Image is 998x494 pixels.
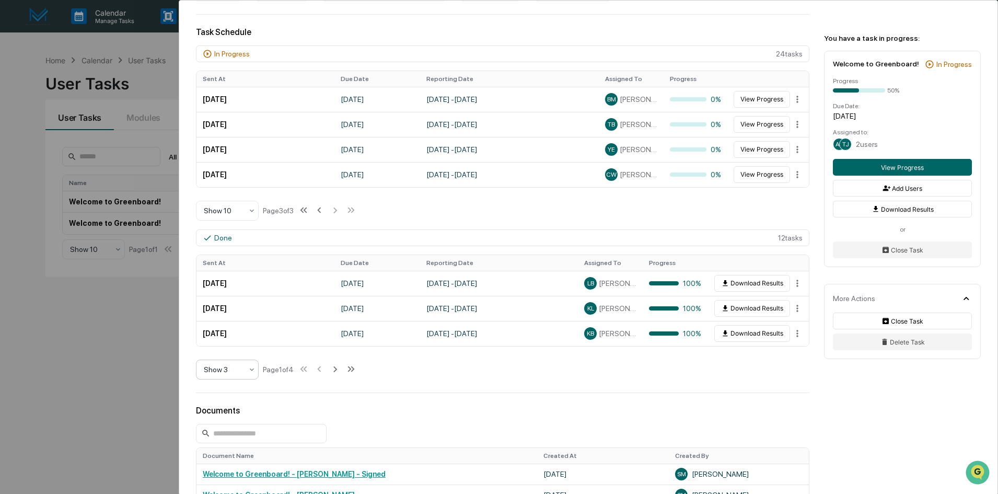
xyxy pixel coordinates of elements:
button: Download Results [714,275,790,292]
button: Download Results [833,201,972,217]
span: [PERSON_NAME] [599,304,636,313]
div: 0% [670,120,722,129]
td: [DATE] [196,137,334,162]
div: Progress [833,77,972,85]
div: 100% [649,304,701,313]
span: 2 users [856,140,878,148]
button: Close Task [833,242,972,258]
div: Task Schedule [196,27,809,37]
span: [PERSON_NAME] [620,120,657,129]
td: [DATE] [196,162,334,187]
div: [PERSON_NAME] [675,468,803,480]
td: [DATE] [537,464,669,485]
td: [DATE] [334,162,420,187]
th: Created At [537,448,669,464]
th: Assigned To [578,255,643,271]
div: Assigned to: [833,129,972,136]
span: AL [835,141,843,148]
td: [DATE] - [DATE] [420,137,599,162]
a: 🖐️Preclearance [6,128,72,146]
span: Data Lookup [21,152,66,162]
td: [DATE] [334,296,420,321]
td: [DATE] [334,271,420,296]
th: Document Name [196,448,537,464]
div: Page 3 of 3 [263,206,294,215]
div: 🗄️ [76,133,84,141]
div: 24 task s [196,45,809,62]
th: Reporting Date [420,255,578,271]
td: [DATE] - [DATE] [420,296,578,321]
p: How can we help? [10,22,190,39]
td: [DATE] [196,271,334,296]
th: Sent At [196,71,334,87]
td: [DATE] - [DATE] [420,112,599,137]
th: Due Date [334,255,420,271]
span: YE [608,146,615,153]
td: [DATE] [196,87,334,112]
div: We're available if you need us! [36,90,132,99]
td: [DATE] [196,296,334,321]
div: In Progress [936,60,972,68]
div: 🔎 [10,153,19,161]
div: 🖐️ [10,133,19,141]
div: 50% [887,87,899,94]
th: Progress [664,71,728,87]
span: LB [587,280,594,287]
td: [DATE] [334,137,420,162]
span: [PERSON_NAME] [620,170,657,179]
span: KL [587,305,594,312]
button: View Progress [734,91,790,108]
iframe: Open customer support [965,459,993,488]
td: [DATE] - [DATE] [420,162,599,187]
div: More Actions [833,294,875,303]
div: You have a task in progress: [824,34,981,42]
span: Attestations [86,132,130,142]
div: Due Date: [833,102,972,110]
td: [DATE] - [DATE] [420,321,578,346]
div: Start new chat [36,80,171,90]
th: Due Date [334,71,420,87]
span: Preclearance [21,132,67,142]
th: Assigned To [599,71,664,87]
span: TJ [842,141,849,148]
div: 0% [670,95,722,104]
th: Progress [643,255,707,271]
th: Reporting Date [420,71,599,87]
button: Start new chat [178,83,190,96]
div: Page 1 of 4 [263,365,294,374]
div: 12 task s [196,229,809,246]
div: 100% [649,329,701,338]
img: 1746055101610-c473b297-6a78-478c-a979-82029cc54cd1 [10,80,29,99]
span: Pylon [104,177,126,185]
button: View Progress [833,159,972,176]
span: [PERSON_NAME] [620,145,657,154]
div: Welcome to Greenboard! [833,60,919,68]
span: SM [677,470,686,478]
button: View Progress [734,166,790,183]
span: [PERSON_NAME] [599,329,636,338]
button: Add Users [833,180,972,197]
div: [DATE] [833,112,972,120]
button: View Progress [734,141,790,158]
span: BM [607,96,616,103]
div: 0% [670,145,722,154]
div: 0% [670,170,722,179]
td: [DATE] [334,87,420,112]
a: 🔎Data Lookup [6,147,70,166]
td: [DATE] [196,112,334,137]
td: [DATE] [334,112,420,137]
span: [PERSON_NAME] [620,95,657,104]
span: CW [606,171,617,178]
div: 100% [649,279,701,288]
th: Created By [669,448,809,464]
div: or [833,226,972,233]
button: Download Results [714,325,790,342]
button: Close Task [833,313,972,329]
td: [DATE] [196,321,334,346]
a: 🗄️Attestations [72,128,134,146]
div: Done [214,234,232,242]
div: In Progress [214,50,250,58]
span: KB [587,330,594,337]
